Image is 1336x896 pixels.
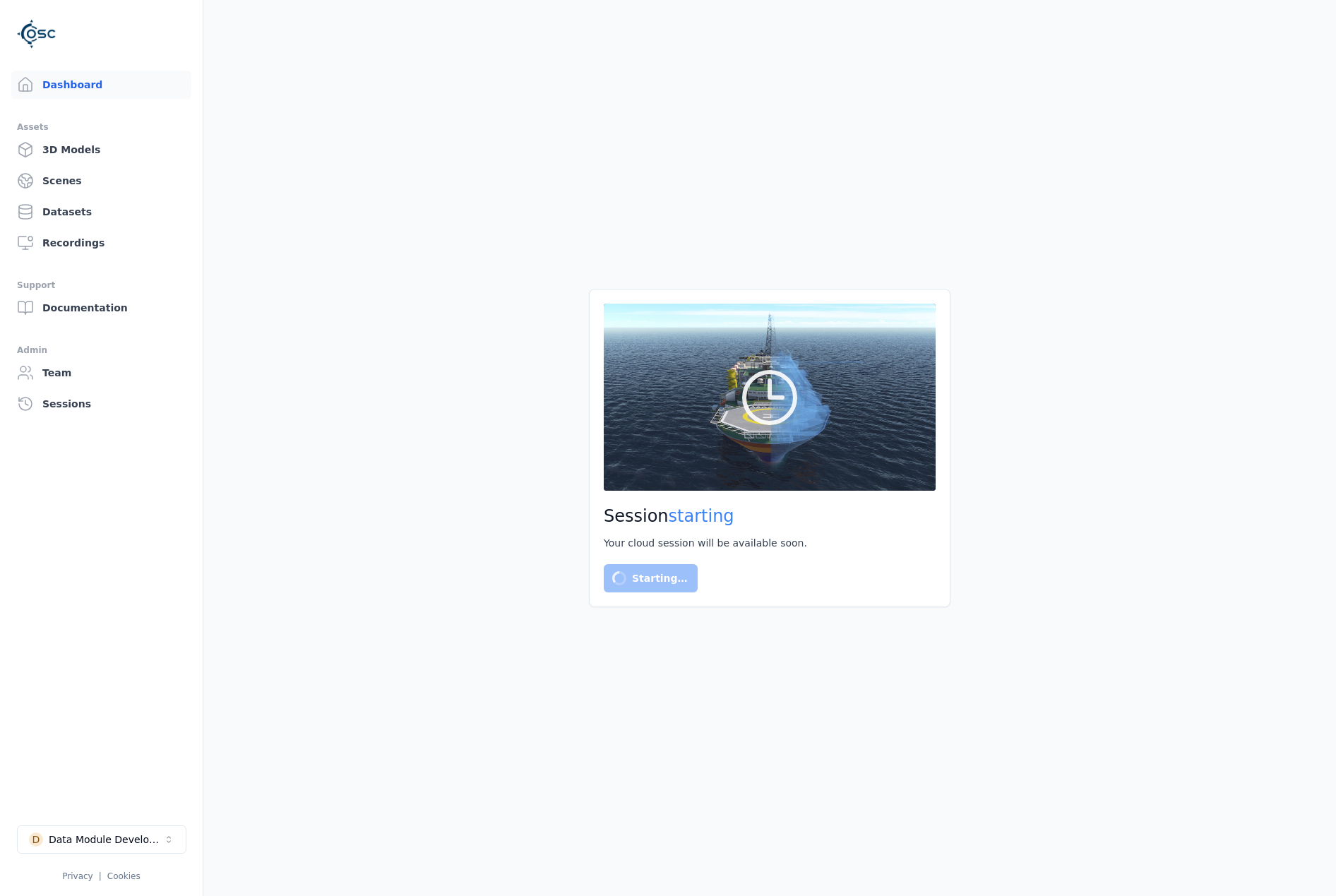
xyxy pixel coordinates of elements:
[11,390,191,418] a: Sessions
[11,136,191,164] a: 3D Models
[107,871,141,881] a: Cookies
[669,506,734,526] span: starting
[29,832,43,847] div: D
[604,536,936,550] div: Your cloud session will be available soon.
[17,119,186,136] div: Assets
[17,277,186,294] div: Support
[604,564,698,592] button: Starting…
[11,167,191,195] a: Scenes
[17,14,56,54] img: Logo
[11,71,191,99] a: Dashboard
[17,342,186,359] div: Admin
[17,825,186,854] button: Select a workspace
[62,871,93,881] a: Privacy
[11,294,191,322] a: Documentation
[11,359,191,387] a: Team
[11,198,191,226] a: Datasets
[99,871,102,881] span: |
[604,505,936,527] h2: Session
[11,229,191,257] a: Recordings
[49,832,163,847] div: Data Module Development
